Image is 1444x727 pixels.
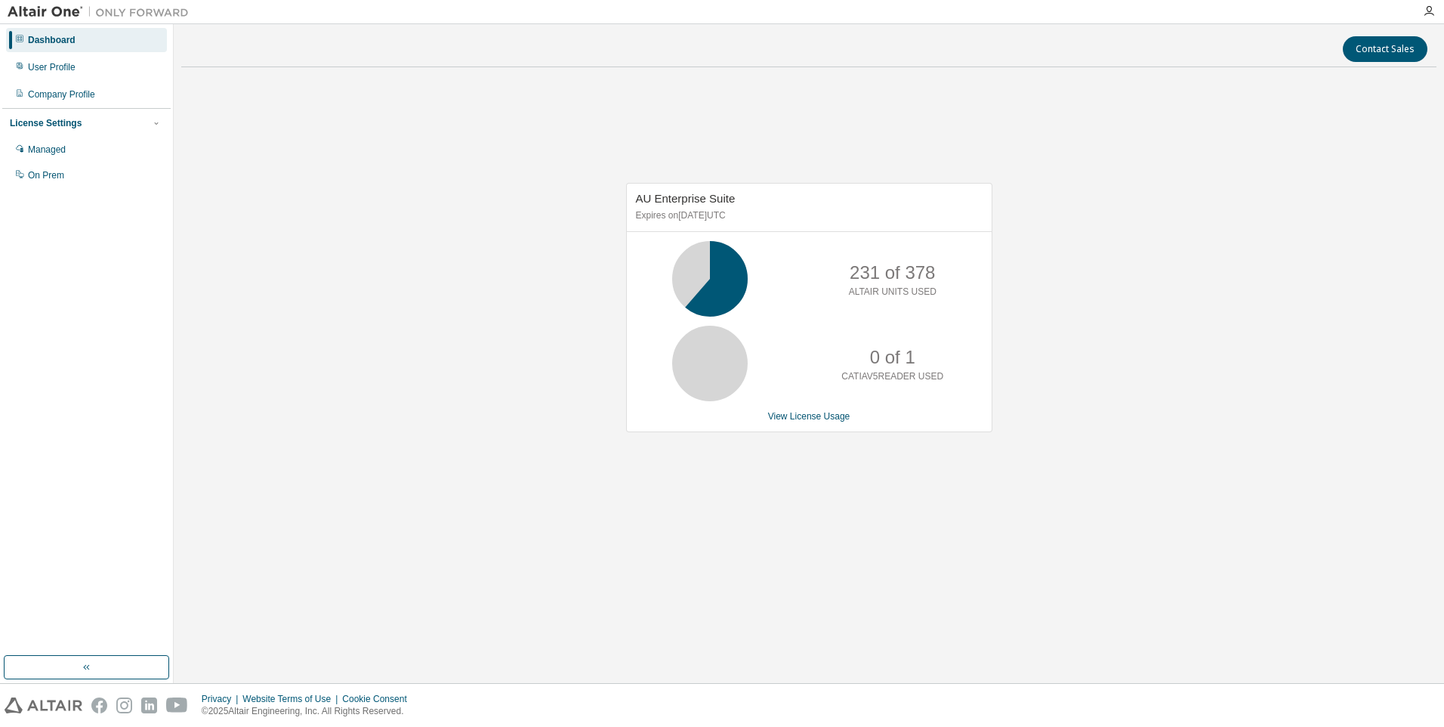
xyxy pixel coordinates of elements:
img: altair_logo.svg [5,698,82,713]
div: On Prem [28,169,64,181]
div: Website Terms of Use [242,693,342,705]
p: 0 of 1 [870,345,915,370]
button: Contact Sales [1343,36,1427,62]
div: Cookie Consent [342,693,415,705]
img: instagram.svg [116,698,132,713]
p: 231 of 378 [850,260,935,286]
p: ALTAIR UNITS USED [849,286,936,299]
div: License Settings [10,117,82,129]
img: facebook.svg [91,698,107,713]
p: Expires on [DATE] UTC [636,209,979,222]
img: Altair One [8,5,196,20]
img: linkedin.svg [141,698,157,713]
p: © 2025 Altair Engineering, Inc. All Rights Reserved. [202,705,416,718]
img: youtube.svg [166,698,188,713]
span: AU Enterprise Suite [636,192,736,205]
p: CATIAV5READER USED [841,370,943,383]
div: Managed [28,144,66,156]
div: User Profile [28,61,76,73]
a: View License Usage [768,411,850,422]
div: Dashboard [28,34,76,46]
div: Privacy [202,693,242,705]
div: Company Profile [28,88,95,101]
